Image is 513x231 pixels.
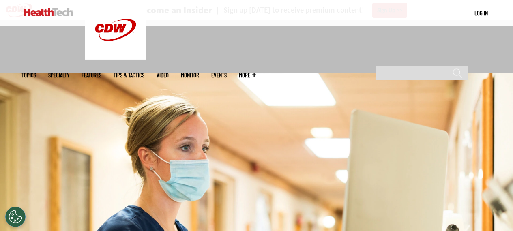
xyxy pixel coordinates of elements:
[21,72,36,78] span: Topics
[474,9,488,17] div: User menu
[181,72,199,78] a: MonITor
[82,72,101,78] a: Features
[5,207,26,227] div: Cookies Settings
[114,72,144,78] a: Tips & Tactics
[239,72,256,78] span: More
[24,8,73,16] img: Home
[85,53,146,62] a: CDW
[5,207,26,227] button: Open Preferences
[157,72,169,78] a: Video
[48,72,69,78] span: Specialty
[211,72,227,78] a: Events
[474,9,488,17] a: Log in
